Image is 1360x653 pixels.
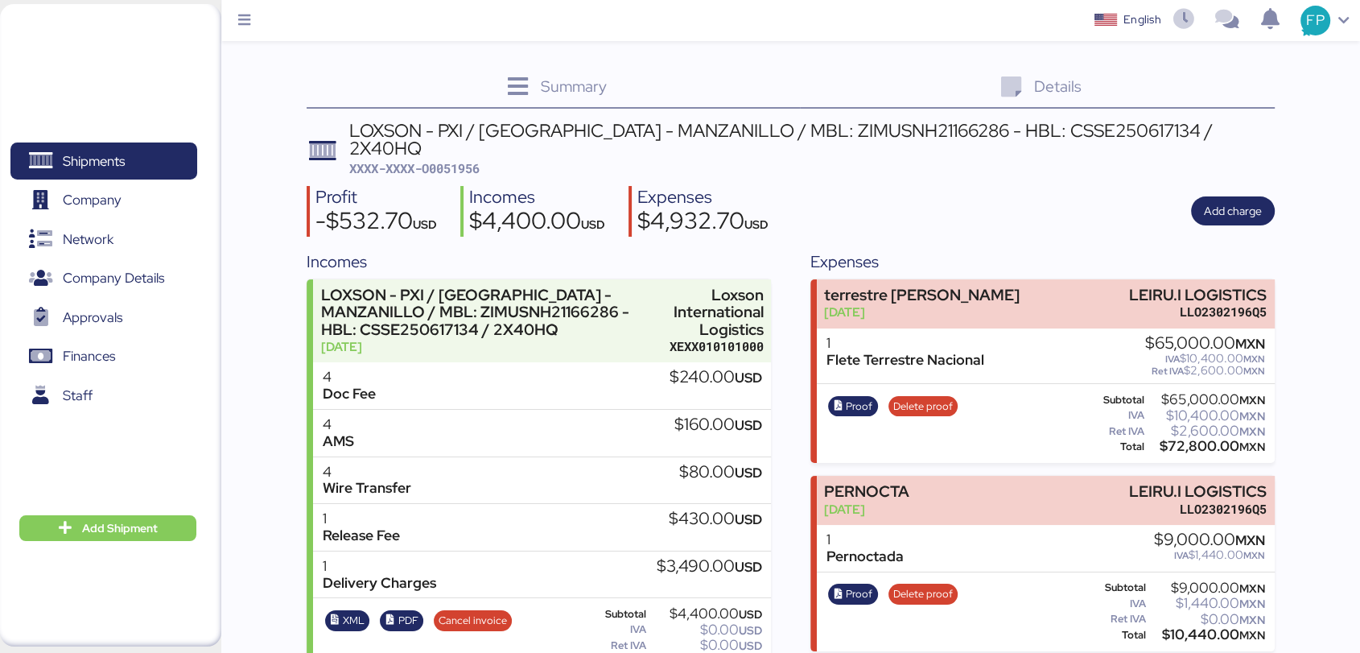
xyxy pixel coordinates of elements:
[323,369,376,386] div: 4
[824,501,909,518] div: [DATE]
[1154,531,1265,549] div: $9,000.00
[734,510,761,528] span: USD
[1091,441,1144,453] div: Total
[1243,353,1265,366] span: MXN
[10,260,197,297] a: Company Details
[581,217,605,232] span: USD
[19,515,196,541] button: Add Shipment
[231,7,258,35] button: Menu
[1123,11,1160,28] div: English
[1145,365,1265,377] div: $2,600.00
[846,398,872,415] span: Proof
[439,612,507,630] span: Cancel invoice
[587,624,645,635] div: IVA
[893,585,953,603] span: Delete proof
[63,188,122,212] span: Company
[1148,425,1265,437] div: $2,600.00
[810,250,1275,274] div: Expenses
[1235,531,1265,549] span: MXN
[824,304,1020,320] div: [DATE]
[669,369,761,386] div: $240.00
[1306,10,1324,31] span: FP
[349,160,480,176] span: XXXX-XXXX-O0051956
[893,398,953,415] span: Delete proof
[323,527,400,544] div: Release Fee
[828,584,878,605] button: Proof
[541,76,607,97] span: Summary
[824,483,909,500] div: PERNOCTA
[734,416,761,434] span: USD
[1148,629,1265,641] div: $10,440.00
[1239,409,1265,424] span: MXN
[380,610,423,631] button: PDF
[10,221,197,258] a: Network
[1191,196,1275,225] button: Add charge
[1129,501,1267,518] div: LLO2302196Q5
[1091,614,1146,625] div: Ret IVA
[469,186,605,209] div: Incomes
[1091,426,1144,437] div: Ret IVA
[587,640,645,651] div: Ret IVA
[315,186,437,209] div: Profit
[1243,365,1265,378] span: MXN
[469,209,605,237] div: $4,400.00
[1148,614,1265,626] div: $0.00
[824,287,1020,304] div: terrestre [PERSON_NAME]
[10,338,197,375] a: Finances
[63,345,115,368] span: Finances
[1165,353,1180,366] span: IVA
[1091,598,1146,610] div: IVA
[888,584,958,605] button: Delete proof
[63,306,122,329] span: Approvals
[674,416,761,434] div: $160.00
[10,182,197,219] a: Company
[1148,440,1265,453] div: $72,800.00
[649,624,761,636] div: $0.00
[10,377,197,414] a: Staff
[1239,613,1265,627] span: MXN
[1129,287,1267,304] div: LEIRU.I LOGISTICS
[398,612,418,630] span: PDF
[307,250,771,274] div: Incomes
[1148,410,1265,422] div: $10,400.00
[63,384,93,407] span: Staff
[656,558,761,576] div: $3,490.00
[1148,597,1265,610] div: $1,440.00
[323,575,436,592] div: Delivery Charges
[1174,549,1189,562] span: IVA
[587,609,645,620] div: Subtotal
[1091,630,1146,641] div: Total
[10,299,197,336] a: Approvals
[1204,201,1262,221] span: Add charge
[1129,304,1267,320] div: LLO2302196Q5
[323,510,400,527] div: 1
[1243,549,1265,562] span: MXN
[323,416,354,433] div: 4
[668,510,761,528] div: $430.00
[1145,353,1265,365] div: $10,400.00
[323,433,354,450] div: AMS
[670,287,764,337] div: Loxson International Logistics
[637,186,769,209] div: Expenses
[1091,582,1146,593] div: Subtotal
[1239,393,1265,407] span: MXN
[670,338,764,355] div: XEXX010101000
[826,335,984,352] div: 1
[1239,440,1265,454] span: MXN
[82,519,158,538] span: Add Shipment
[738,623,761,638] span: USD
[323,386,376,403] div: Doc Fee
[1148,394,1265,406] div: $65,000.00
[678,464,761,481] div: $80.00
[846,585,872,603] span: Proof
[826,352,984,369] div: Flete Terrestre Nacional
[63,228,113,251] span: Network
[734,558,761,576] span: USD
[1152,365,1184,378] span: Ret IVA
[1148,582,1265,594] div: $9,000.00
[888,396,958,417] button: Delete proof
[744,217,769,232] span: USD
[413,217,437,232] span: USD
[323,464,411,481] div: 4
[1239,597,1265,611] span: MXN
